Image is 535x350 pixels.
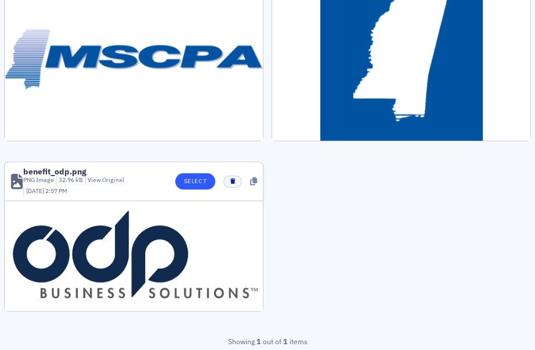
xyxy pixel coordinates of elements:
[23,176,54,185] div: PNG Image
[56,176,84,185] div: 32.96 kB
[175,173,215,190] button: Select
[4,336,531,347] div: Showing out of items
[255,336,263,347] strong: 1
[88,176,124,184] a: View Original
[23,167,86,176] div: benefit_odp.png
[45,187,67,195] span: 2:57 PM
[26,187,45,195] span: [DATE]
[281,336,290,347] strong: 1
